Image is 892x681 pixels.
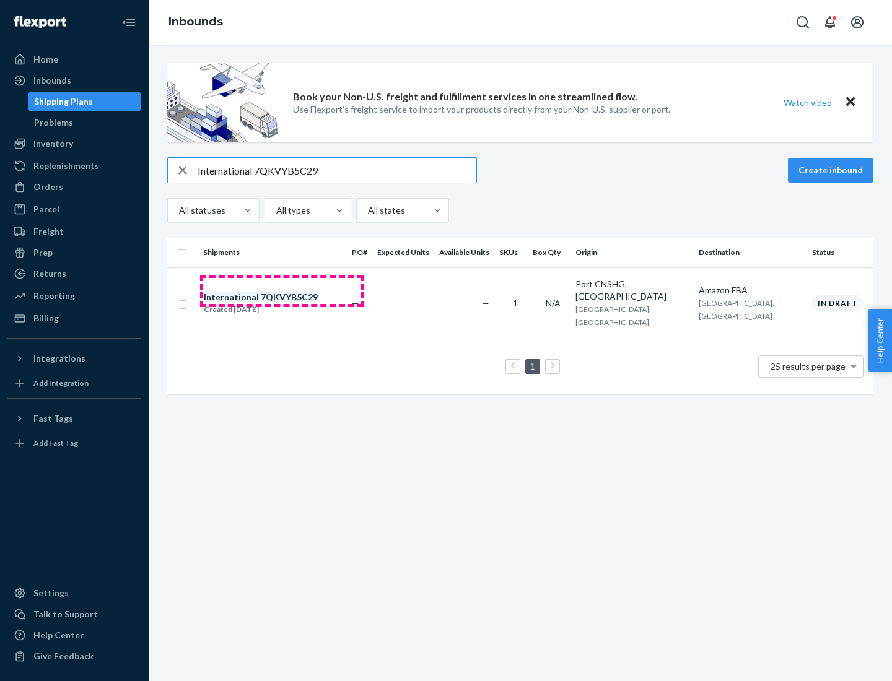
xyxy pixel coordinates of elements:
[33,53,58,66] div: Home
[776,93,840,111] button: Watch video
[575,278,689,303] div: Port CNSHG, [GEOGRAPHIC_DATA]
[367,204,368,217] input: All states
[168,15,223,28] a: Inbounds
[33,378,89,388] div: Add Integration
[807,238,873,267] th: Status
[845,10,870,35] button: Open account menu
[771,361,846,371] span: 25 results per page
[818,10,842,35] button: Open notifications
[7,177,141,197] a: Orders
[790,10,815,35] button: Open Search Box
[33,352,85,365] div: Integrations
[116,10,141,35] button: Close Navigation
[575,305,651,327] span: [GEOGRAPHIC_DATA], [GEOGRAPHIC_DATA]
[434,238,494,267] th: Available Units
[7,156,141,176] a: Replenishments
[372,238,434,267] th: Expected Units
[34,116,73,129] div: Problems
[33,137,73,150] div: Inventory
[275,204,276,217] input: All types
[571,238,694,267] th: Origin
[513,298,518,308] span: 1
[482,298,489,308] span: —
[7,625,141,645] a: Help Center
[494,238,528,267] th: SKUs
[7,308,141,328] a: Billing
[178,204,179,217] input: All statuses
[7,199,141,219] a: Parcel
[7,604,141,624] a: Talk to Support
[7,433,141,453] a: Add Fast Tag
[293,103,670,116] p: Use Flexport’s freight service to import your products directly from your Non-U.S. supplier or port.
[788,158,873,183] button: Create inbound
[812,295,864,311] div: In draft
[34,95,93,108] div: Shipping Plans
[33,203,59,215] div: Parcel
[528,361,538,371] a: Page 1 is your current page
[33,225,64,238] div: Freight
[33,412,73,425] div: Fast Tags
[7,134,141,154] a: Inventory
[7,264,141,284] a: Returns
[352,298,359,308] span: —
[14,16,66,28] img: Flexport logo
[7,583,141,603] a: Settings
[204,292,259,302] em: International
[198,158,476,183] input: Search inbounds by name, destination, msku...
[528,238,571,267] th: Box Qty
[699,284,802,297] div: Amazon FBA
[33,267,66,280] div: Returns
[868,309,892,372] button: Help Center
[33,587,69,599] div: Settings
[293,90,637,104] p: Book your Non-U.S. freight and fulfillment services in one streamlined flow.
[699,298,774,321] span: [GEOGRAPHIC_DATA], [GEOGRAPHIC_DATA]
[7,349,141,368] button: Integrations
[7,409,141,428] button: Fast Tags
[261,292,318,302] em: 7QKVYB5C29
[7,222,141,241] a: Freight
[33,438,78,448] div: Add Fast Tag
[694,238,807,267] th: Destination
[7,646,141,666] button: Give Feedback
[28,92,142,111] a: Shipping Plans
[33,608,98,620] div: Talk to Support
[33,246,53,259] div: Prep
[33,160,99,172] div: Replenishments
[33,650,94,662] div: Give Feedback
[33,312,59,324] div: Billing
[7,50,141,69] a: Home
[33,181,63,193] div: Orders
[204,303,318,316] div: Created [DATE]
[28,113,142,132] a: Problems
[7,373,141,393] a: Add Integration
[842,93,859,111] button: Close
[7,243,141,262] a: Prep
[33,290,75,302] div: Reporting
[347,238,372,267] th: PO#
[159,4,233,40] ol: breadcrumbs
[7,71,141,90] a: Inbounds
[546,298,561,308] span: N/A
[7,286,141,306] a: Reporting
[33,629,84,641] div: Help Center
[198,238,347,267] th: Shipments
[33,74,71,87] div: Inbounds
